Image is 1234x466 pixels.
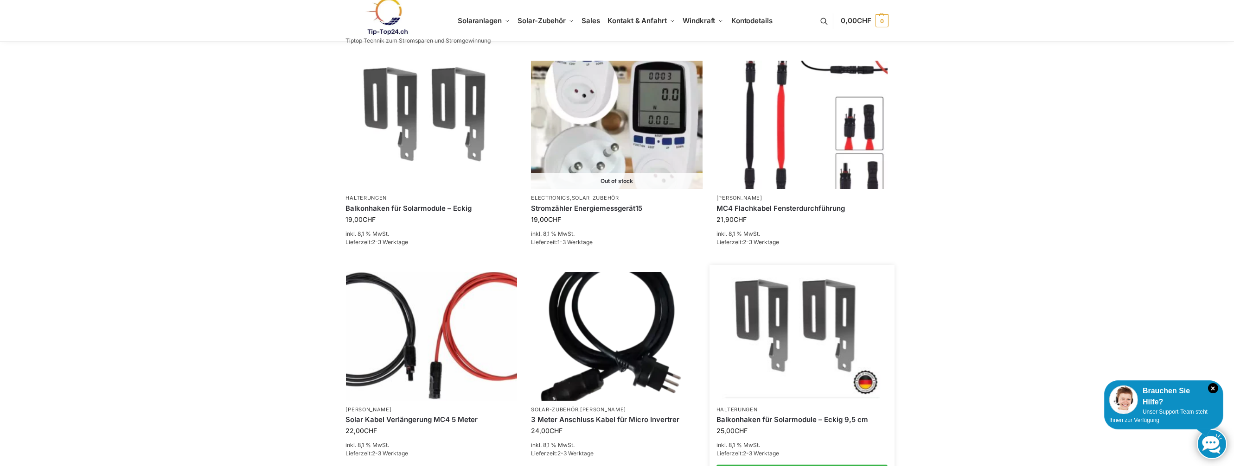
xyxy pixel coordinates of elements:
[716,215,747,223] bdi: 21,90
[346,215,376,223] bdi: 19,00
[716,195,762,201] a: [PERSON_NAME]
[841,16,871,25] span: 0,00
[718,273,886,399] img: Balkonhaken eckig
[1109,385,1138,414] img: Customer service
[531,415,703,424] a: 3 Meter Anschluss Kabel für Micro Invertrer
[531,441,703,449] p: inkl. 8,1 % MwSt.
[346,415,518,424] a: Solar Kabel Verlängerung MC4 5 Meter
[531,204,703,213] a: Stromzähler Energiemessgerät15
[346,195,387,201] a: Halterungen
[531,215,561,223] bdi: 19,00
[531,195,570,201] a: Electronics
[531,195,703,202] p: ,
[734,215,747,223] span: CHF
[716,239,779,246] span: Lieferzeit:
[683,16,715,25] span: Windkraft
[1208,383,1218,393] i: Schließen
[716,427,748,435] bdi: 25,00
[1109,409,1208,423] span: Unser Support-Team steht Ihnen zur Verfügung
[1109,385,1218,408] div: Brauchen Sie Hilfe?
[346,38,491,44] p: Tiptop Technik zum Stromsparen und Stromgewinnung
[346,272,518,400] img: Solar-Verlängerungskabel, MC4
[372,450,409,457] span: 2-3 Werktage
[531,450,594,457] span: Lieferzeit:
[531,230,703,238] p: inkl. 8,1 % MwSt.
[458,16,502,25] span: Solaranlagen
[363,215,376,223] span: CHF
[531,406,578,413] a: Solar-Zubehör
[743,450,779,457] span: 2-3 Werktage
[572,195,619,201] a: Solar-Zubehör
[531,406,703,413] p: ,
[716,441,888,449] p: inkl. 8,1 % MwSt.
[346,450,409,457] span: Lieferzeit:
[531,427,563,435] bdi: 24,00
[716,230,888,238] p: inkl. 8,1 % MwSt.
[582,16,601,25] span: Sales
[346,204,518,213] a: Balkonhaken für Solarmodule – Eckig
[716,415,888,424] a: Balkonhaken für Solarmodule – Eckig 9,5 cm
[731,16,773,25] span: Kontodetails
[550,427,563,435] span: CHF
[876,14,889,27] span: 0
[548,215,561,223] span: CHF
[841,7,888,35] a: 0,00CHF 0
[346,61,518,189] img: Balkonhaken für Solarmodule - Eckig
[716,61,888,189] img: Fenster Durchführung MC4
[557,450,594,457] span: 2-3 Werktage
[346,427,377,435] bdi: 22,00
[531,61,703,189] img: Stromzähler Schweizer Stecker-2
[346,239,409,246] span: Lieferzeit:
[716,450,779,457] span: Lieferzeit:
[346,441,518,449] p: inkl. 8,1 % MwSt.
[716,406,758,413] a: Halterungen
[531,272,703,400] img: Anschlusskabel-3meter
[857,16,871,25] span: CHF
[518,16,566,25] span: Solar-Zubehör
[531,239,593,246] span: Lieferzeit:
[346,406,392,413] a: [PERSON_NAME]
[531,61,703,189] a: Out of stockStromzähler Schweizer Stecker-2
[716,204,888,213] a: MC4 Flachkabel Fensterdurchführung
[608,16,667,25] span: Kontakt & Anfahrt
[346,230,518,238] p: inkl. 8,1 % MwSt.
[372,239,409,246] span: 2-3 Werktage
[557,239,593,246] span: 1-3 Werktage
[580,406,626,413] a: [PERSON_NAME]
[743,239,779,246] span: 2-3 Werktage
[735,427,748,435] span: CHF
[364,427,377,435] span: CHF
